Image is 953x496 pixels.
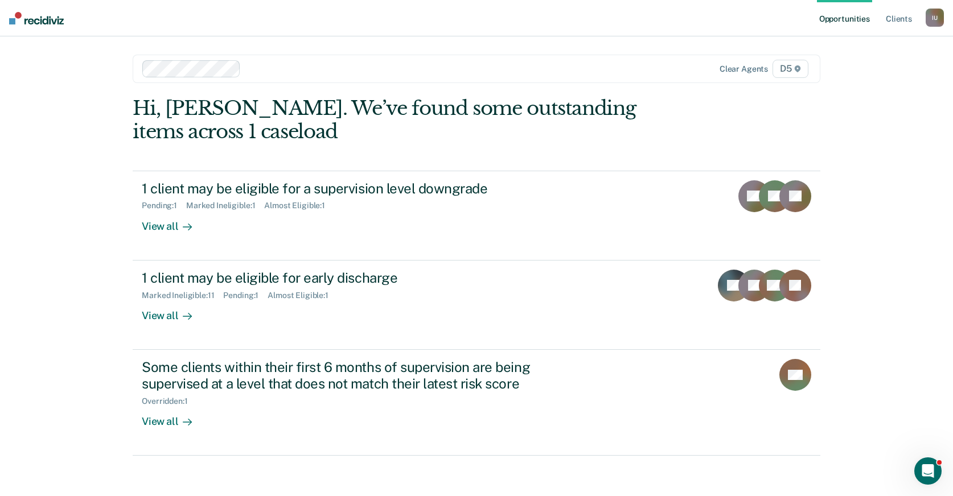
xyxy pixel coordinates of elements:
[142,270,541,286] div: 1 client may be eligible for early discharge
[186,201,264,210] div: Marked Ineligible : 1
[142,180,541,197] div: 1 client may be eligible for a supervision level downgrade
[914,457,942,485] iframe: Intercom live chat
[133,171,820,261] a: 1 client may be eligible for a supervision level downgradePending:1Marked Ineligible:1Almost Elig...
[9,12,64,24] img: Recidiviz
[142,300,206,322] div: View all
[268,291,338,300] div: Almost Eligible : 1
[264,201,334,210] div: Almost Eligible : 1
[142,396,196,406] div: Overridden : 1
[142,210,206,233] div: View all
[142,201,186,210] div: Pending : 1
[223,291,268,300] div: Pending : 1
[142,291,223,300] div: Marked Ineligible : 11
[133,261,820,350] a: 1 client may be eligible for early dischargeMarked Ineligible:11Pending:1Almost Eligible:1View all
[926,9,944,27] button: IU
[133,97,683,143] div: Hi, [PERSON_NAME]. We’ve found some outstanding items across 1 caseload
[720,64,768,74] div: Clear agents
[142,359,541,392] div: Some clients within their first 6 months of supervision are being supervised at a level that does...
[926,9,944,27] div: I U
[133,350,820,456] a: Some clients within their first 6 months of supervision are being supervised at a level that does...
[142,406,206,428] div: View all
[773,60,808,78] span: D5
